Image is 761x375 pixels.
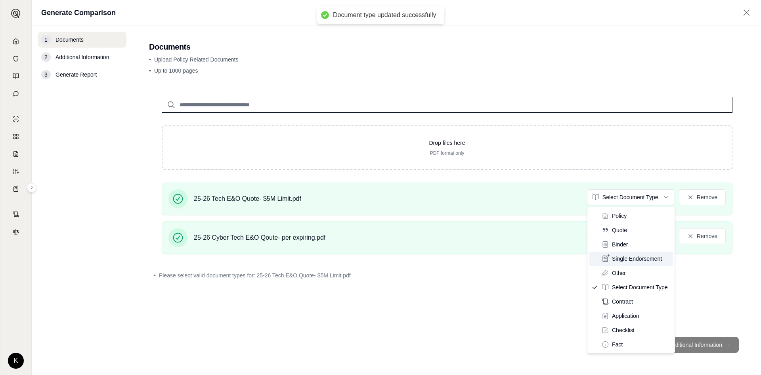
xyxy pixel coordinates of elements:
[612,240,628,248] span: Binder
[612,226,627,234] span: Quote
[612,255,662,263] span: Single Endorsement
[612,298,633,306] span: Contract
[612,326,635,334] span: Checklist
[612,312,639,320] span: Application
[612,212,627,220] span: Policy
[612,340,623,348] span: Fact
[612,269,626,277] span: Other
[612,283,668,291] span: Select Document Type
[333,11,436,19] div: Document type updated successfully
